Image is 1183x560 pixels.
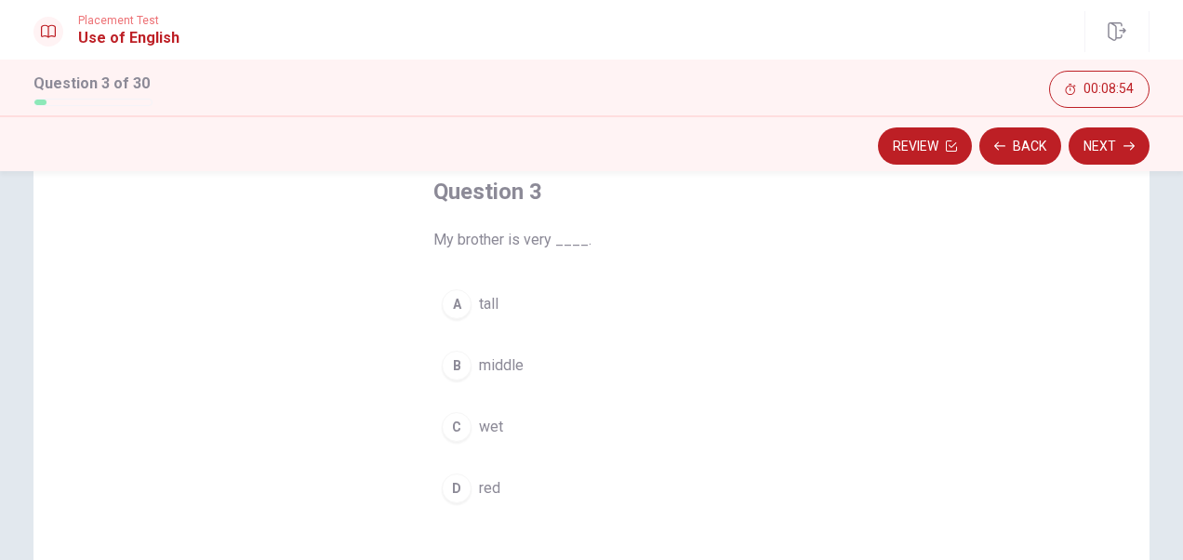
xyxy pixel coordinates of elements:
h4: Question 3 [433,177,750,207]
span: red [479,477,500,500]
button: Bmiddle [433,342,750,389]
button: Review [878,127,972,165]
div: A [442,289,472,319]
button: Back [979,127,1061,165]
div: C [442,412,472,442]
button: Atall [433,281,750,327]
span: wet [479,416,503,438]
button: 00:08:54 [1049,71,1150,108]
span: middle [479,354,524,377]
h1: Use of English [78,27,179,49]
button: Next [1069,127,1150,165]
div: D [442,473,472,503]
button: Cwet [433,404,750,450]
span: Placement Test [78,14,179,27]
span: My brother is very ____. [433,229,750,251]
span: tall [479,293,498,315]
div: B [442,351,472,380]
button: Dred [433,465,750,512]
span: 00:08:54 [1083,82,1134,97]
h1: Question 3 of 30 [33,73,153,95]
